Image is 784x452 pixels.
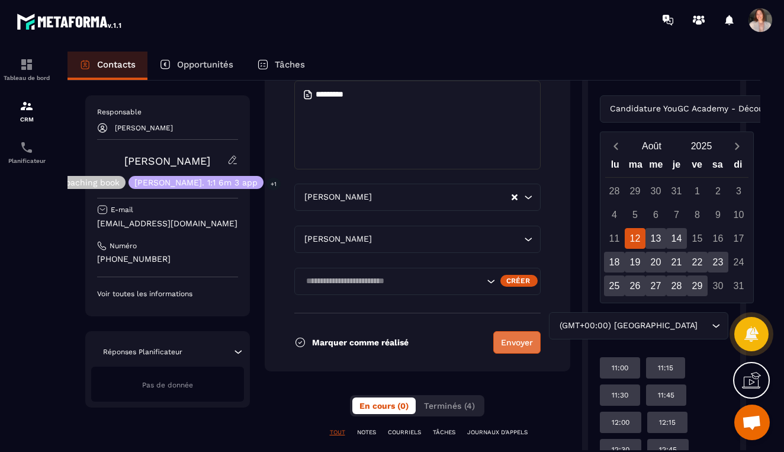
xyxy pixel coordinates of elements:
[658,390,674,400] p: 11:45
[625,275,645,296] div: 26
[97,59,136,70] p: Contacts
[625,204,645,225] div: 5
[500,275,538,287] div: Créer
[302,191,375,204] span: [PERSON_NAME]
[708,252,728,273] div: 23
[727,138,748,154] button: Next month
[708,181,728,201] div: 2
[3,158,50,164] p: Planificateur
[134,178,258,187] p: [PERSON_NAME]. 1:1 6m 3 app
[687,275,708,296] div: 29
[728,275,749,296] div: 31
[604,181,625,201] div: 28
[728,252,749,273] div: 24
[625,181,645,201] div: 29
[549,312,728,339] div: Search for option
[312,338,409,347] p: Marquer comme réalisé
[666,228,687,249] div: 14
[97,254,238,265] p: [PHONE_NUMBER]
[677,136,727,156] button: Open years overlay
[275,59,305,70] p: Tâches
[97,289,238,299] p: Voir toutes les informations
[605,138,627,154] button: Previous month
[728,181,749,201] div: 3
[375,233,521,246] input: Search for option
[294,184,541,211] div: Search for option
[604,252,625,273] div: 18
[111,205,133,214] p: E-mail
[375,191,510,204] input: Search for option
[467,428,528,437] p: JOURNAUX D'APPELS
[103,347,182,357] p: Réponses Planificateur
[557,319,700,332] span: (GMT+00:00) [GEOGRAPHIC_DATA]
[388,428,421,437] p: COURRIELS
[645,204,666,225] div: 6
[687,181,708,201] div: 1
[645,228,666,249] div: 13
[666,275,687,296] div: 28
[424,401,475,411] span: Terminés (4)
[3,75,50,81] p: Tableau de bord
[728,156,748,177] div: di
[17,11,123,32] img: logo
[625,228,645,249] div: 12
[177,59,233,70] p: Opportunités
[666,156,687,177] div: je
[245,52,317,80] a: Tâches
[357,428,376,437] p: NOTES
[97,218,238,229] p: [EMAIL_ADDRESS][DOMAIN_NAME]
[512,193,518,202] button: Clear Selected
[659,418,676,427] p: 12:15
[330,428,345,437] p: TOUT
[625,252,645,273] div: 19
[708,228,728,249] div: 16
[604,204,625,225] div: 4
[700,319,709,332] input: Search for option
[666,181,687,201] div: 31
[147,52,245,80] a: Opportunités
[604,228,625,249] div: 11
[605,156,625,177] div: lu
[110,241,137,251] p: Numéro
[708,204,728,225] div: 9
[707,156,728,177] div: sa
[359,401,409,411] span: En cours (0)
[604,275,625,296] div: 25
[20,99,34,113] img: formation
[115,124,173,132] p: [PERSON_NAME]
[124,155,210,167] a: [PERSON_NAME]
[294,226,541,253] div: Search for option
[687,156,708,177] div: ve
[3,49,50,90] a: formationformationTableau de bord
[20,140,34,155] img: scheduler
[294,268,541,295] div: Search for option
[266,178,281,190] p: +1
[627,136,677,156] button: Open months overlay
[60,178,120,187] p: Coaching book
[646,156,667,177] div: me
[302,233,375,246] span: [PERSON_NAME]
[605,156,748,296] div: Calendar wrapper
[605,181,748,296] div: Calendar days
[612,363,628,373] p: 11:00
[687,228,708,249] div: 15
[625,156,646,177] div: ma
[728,228,749,249] div: 17
[645,275,666,296] div: 27
[97,107,238,117] p: Responsable
[3,116,50,123] p: CRM
[142,381,193,389] span: Pas de donnée
[68,52,147,80] a: Contacts
[666,252,687,273] div: 21
[708,275,728,296] div: 30
[302,275,484,288] input: Search for option
[645,252,666,273] div: 20
[493,331,541,354] button: Envoyer
[3,90,50,132] a: formationformationCRM
[734,405,770,440] a: Ouvrir le chat
[666,204,687,225] div: 7
[658,363,673,373] p: 11:15
[3,132,50,173] a: schedulerschedulerPlanificateur
[20,57,34,72] img: formation
[687,204,708,225] div: 8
